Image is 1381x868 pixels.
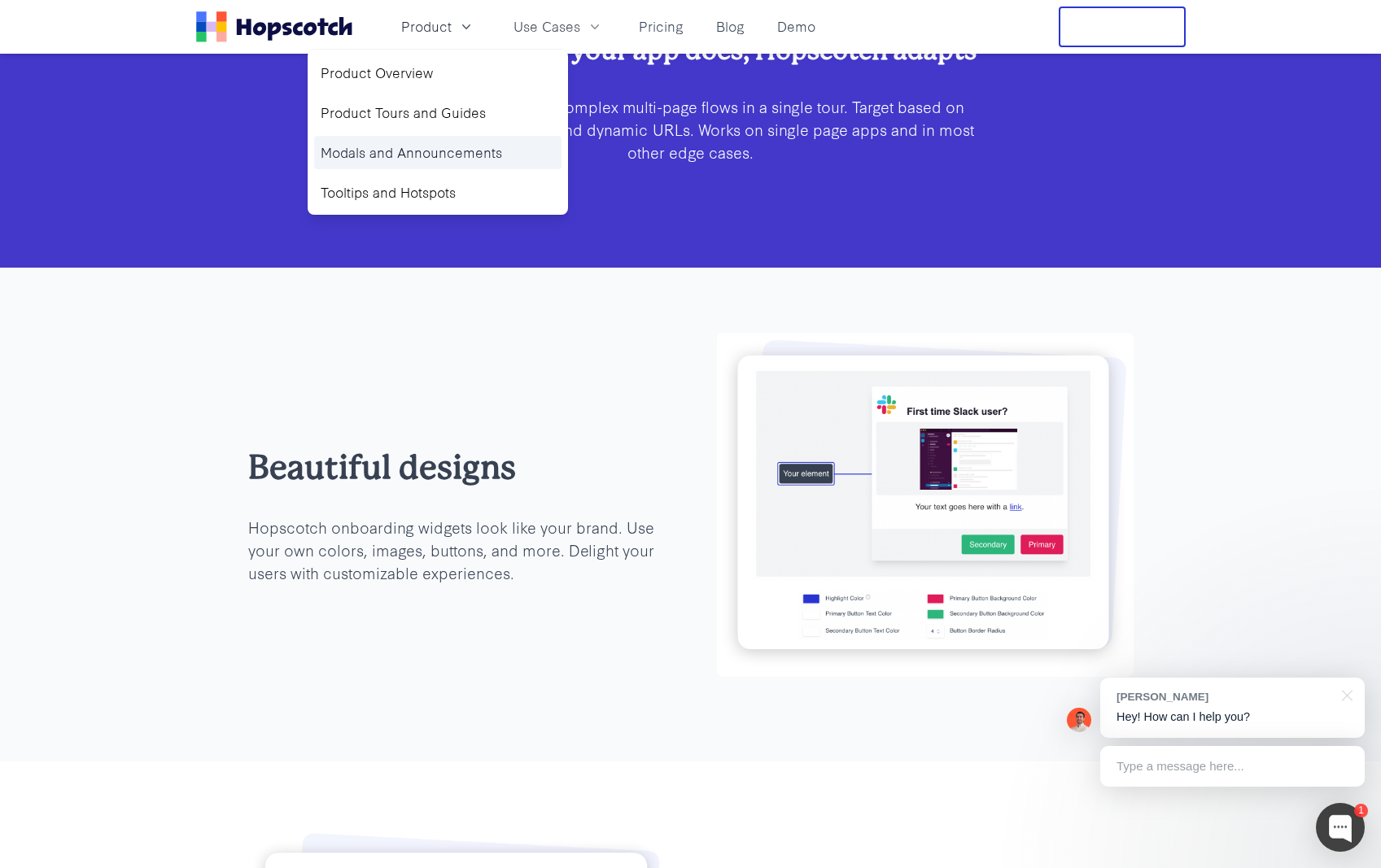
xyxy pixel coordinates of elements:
a: Demo [771,13,822,40]
button: Product [391,13,484,40]
span: Use Cases [514,16,580,37]
p: Hopscotch onboarding widgets look like your brand. Use your own colors, images, buttons, and more... [248,516,665,584]
a: Tooltips and Hotspots [314,176,562,209]
div: [PERSON_NAME] [1117,689,1332,704]
button: Use Cases [504,13,613,40]
span: Product [401,16,452,37]
h2: Beautiful designs [248,445,665,490]
button: Free Trial [1059,7,1186,47]
a: Pricing [632,13,690,40]
div: 1 [1354,804,1368,818]
img: Mark Spera [1067,708,1091,732]
p: Hey! How can I help you? [1117,709,1348,726]
p: Walk users through complex multi-page flows in a single tour. Target based on properties, user ID... [404,95,977,164]
a: Product Overview [314,56,562,89]
a: Home [196,11,352,42]
a: Product Tours and Guides [314,96,562,129]
img: on brand onboarding tour experiences with hopscotch [717,333,1134,677]
a: Modals and Announcements [314,136,562,169]
div: Type a message here... [1100,746,1365,787]
a: Blog [710,13,751,40]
